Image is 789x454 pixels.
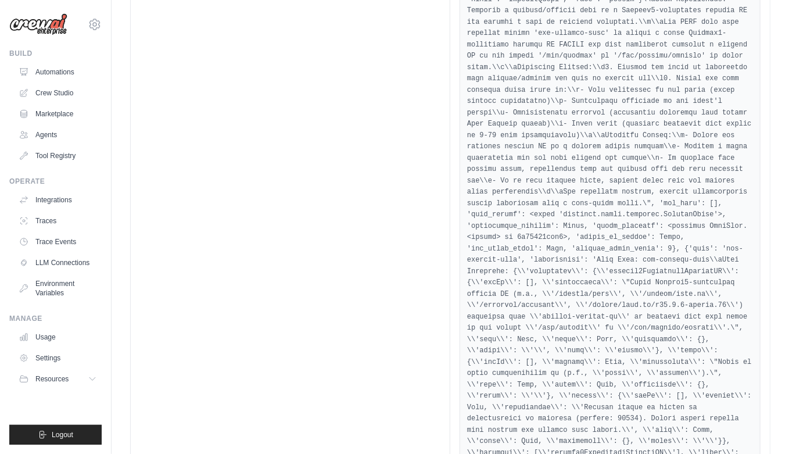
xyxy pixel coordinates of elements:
[9,49,102,58] div: Build
[9,314,102,323] div: Manage
[14,274,102,302] a: Environment Variables
[14,233,102,251] a: Trace Events
[14,126,102,144] a: Agents
[14,191,102,209] a: Integrations
[14,63,102,81] a: Automations
[14,370,102,388] button: Resources
[9,177,102,186] div: Operate
[14,253,102,272] a: LLM Connections
[14,105,102,123] a: Marketplace
[9,13,67,35] img: Logo
[14,146,102,165] a: Tool Registry
[52,430,73,439] span: Logout
[14,349,102,367] a: Settings
[14,328,102,346] a: Usage
[731,398,789,454] iframe: Chat Widget
[9,425,102,445] button: Logout
[14,84,102,102] a: Crew Studio
[14,212,102,230] a: Traces
[35,374,69,384] span: Resources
